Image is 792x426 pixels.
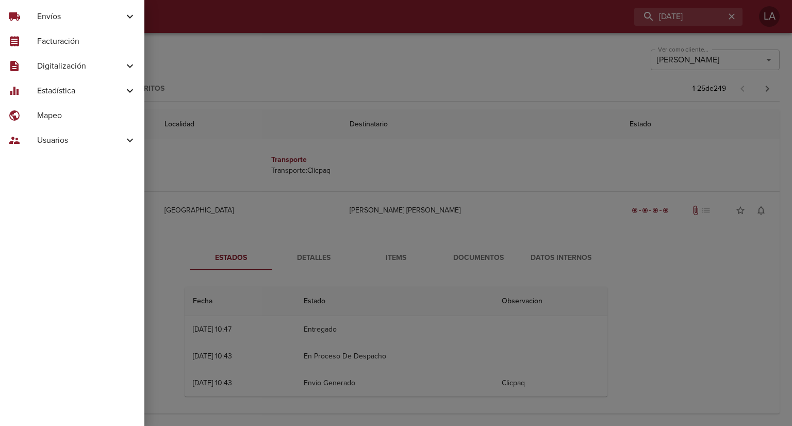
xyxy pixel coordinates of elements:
span: local_shipping [8,10,21,23]
span: equalizer [8,85,21,97]
span: Facturación [37,35,136,47]
span: Envíos [37,10,124,23]
span: public [8,109,21,122]
span: Estadística [37,85,124,97]
span: receipt [8,35,21,47]
span: Usuarios [37,134,124,146]
span: supervisor_account [8,134,21,146]
span: Digitalización [37,60,124,72]
span: description [8,60,21,72]
span: Mapeo [37,109,136,122]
